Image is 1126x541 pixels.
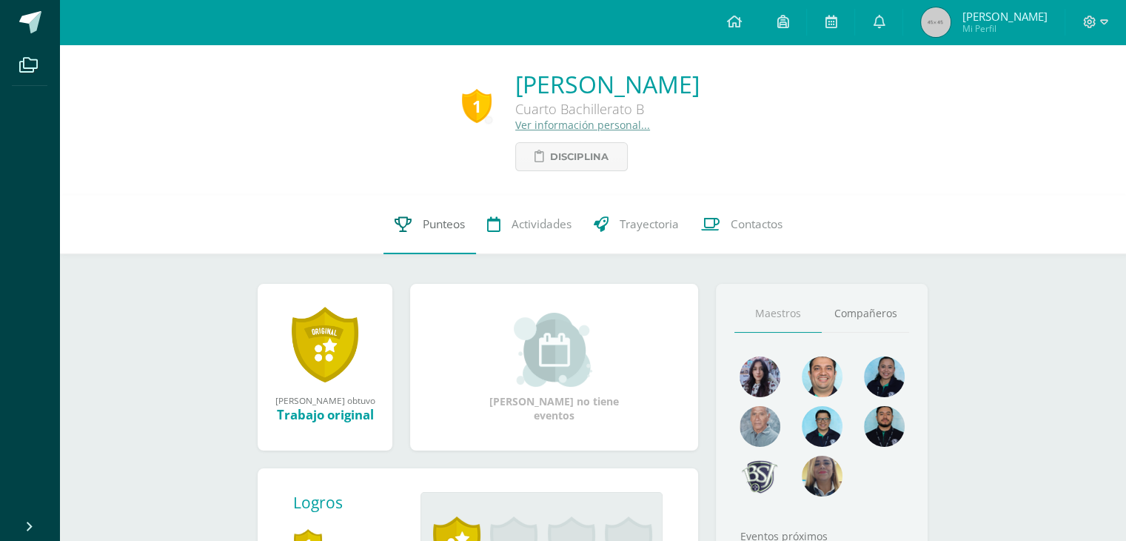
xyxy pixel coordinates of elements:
span: Punteos [423,216,465,232]
div: Trabajo original [272,406,378,423]
img: aa9857ee84d8eb936f6c1e33e7ea3df6.png [802,456,842,497]
img: d483e71d4e13296e0ce68ead86aec0b8.png [740,456,780,497]
div: [PERSON_NAME] no tiene eventos [480,313,629,422]
div: Logros [293,492,409,513]
div: [PERSON_NAME] obtuvo [272,394,378,406]
span: Actividades [512,216,572,232]
img: 4fefb2d4df6ade25d47ae1f03d061a50.png [864,356,905,397]
span: Contactos [731,216,782,232]
img: d220431ed6a2715784848fdc026b3719.png [802,406,842,447]
div: 1 [462,89,492,123]
span: Mi Perfil [962,22,1047,35]
a: Ver información personal... [515,118,650,132]
span: Trayectoria [620,216,679,232]
a: Maestros [734,295,822,333]
img: event_small.png [514,313,594,387]
a: Trayectoria [583,195,690,254]
a: Contactos [690,195,794,254]
span: Disciplina [550,143,609,170]
img: 45x45 [921,7,951,37]
img: 677c00e80b79b0324b531866cf3fa47b.png [802,356,842,397]
a: Punteos [383,195,476,254]
img: 31702bfb268df95f55e840c80866a926.png [740,356,780,397]
a: Compañeros [822,295,909,333]
a: [PERSON_NAME] [515,68,700,100]
a: Disciplina [515,142,628,171]
a: Actividades [476,195,583,254]
div: Cuarto Bachillerato B [515,100,700,118]
img: 55ac31a88a72e045f87d4a648e08ca4b.png [740,406,780,447]
img: 2207c9b573316a41e74c87832a091651.png [864,406,905,447]
span: [PERSON_NAME] [962,9,1047,24]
